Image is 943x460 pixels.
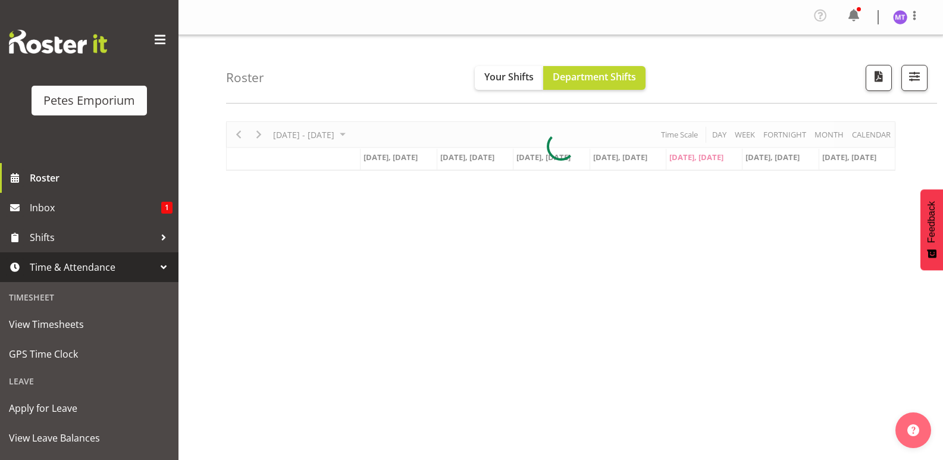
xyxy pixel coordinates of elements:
button: Filter Shifts [901,65,928,91]
span: View Leave Balances [9,429,170,447]
a: Apply for Leave [3,393,176,423]
span: Department Shifts [553,70,636,83]
span: Time & Attendance [30,258,155,276]
button: Department Shifts [543,66,646,90]
div: Petes Emporium [43,92,135,109]
span: GPS Time Clock [9,345,170,363]
button: Feedback - Show survey [920,189,943,270]
img: mya-taupawa-birkhead5814.jpg [893,10,907,24]
span: Feedback [926,201,937,243]
span: 1 [161,202,173,214]
img: Rosterit website logo [9,30,107,54]
a: GPS Time Clock [3,339,176,369]
a: View Timesheets [3,309,176,339]
div: Timesheet [3,285,176,309]
span: Your Shifts [484,70,534,83]
h4: Roster [226,71,264,85]
button: Your Shifts [475,66,543,90]
span: Apply for Leave [9,399,170,417]
span: View Timesheets [9,315,170,333]
a: View Leave Balances [3,423,176,453]
span: Inbox [30,199,161,217]
button: Download a PDF of the roster according to the set date range. [866,65,892,91]
span: Shifts [30,229,155,246]
div: Leave [3,369,176,393]
span: Roster [30,169,173,187]
img: help-xxl-2.png [907,424,919,436]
